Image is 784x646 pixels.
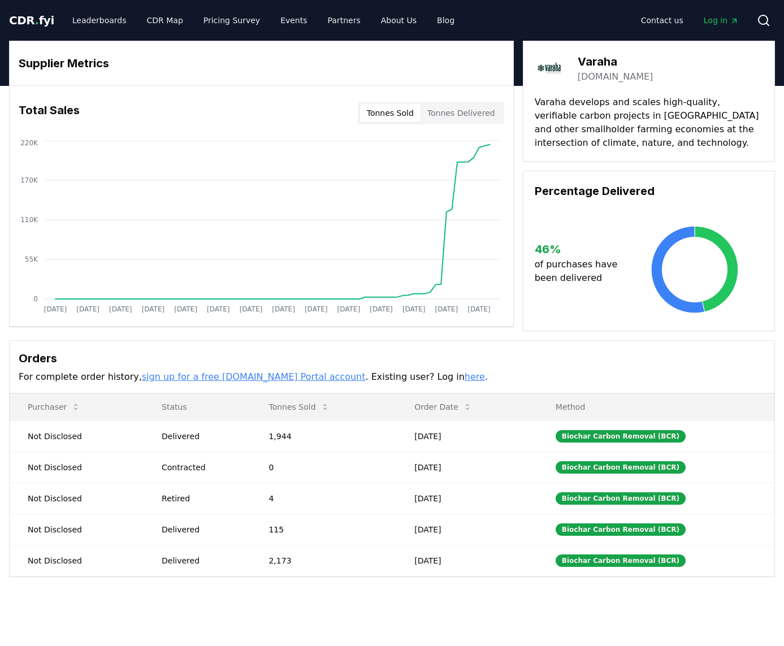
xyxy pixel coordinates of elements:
div: Biochar Carbon Removal (BCR) [556,492,686,505]
tspan: 110K [20,216,38,224]
tspan: [DATE] [370,305,393,313]
button: Tonnes Sold [360,104,421,122]
button: Purchaser [19,396,89,418]
tspan: [DATE] [435,305,458,313]
td: Not Disclosed [10,452,144,483]
td: Not Disclosed [10,514,144,545]
tspan: 170K [20,176,38,184]
a: Blog [428,10,464,31]
button: Tonnes Delivered [421,104,502,122]
h3: Orders [19,350,765,367]
td: [DATE] [396,514,538,545]
div: Delivered [162,555,241,566]
tspan: [DATE] [272,305,295,313]
a: Leaderboards [63,10,136,31]
h3: Supplier Metrics [19,55,504,72]
div: Delivered [162,524,241,535]
a: here [465,371,485,382]
td: Not Disclosed [10,420,144,452]
div: Delivered [162,431,241,442]
h3: Varaha [578,53,653,70]
div: Retired [162,493,241,504]
a: CDR Map [138,10,192,31]
div: Biochar Carbon Removal (BCR) [556,430,686,443]
span: CDR fyi [9,14,54,27]
p: For complete order history, . Existing user? Log in . [19,370,765,384]
tspan: [DATE] [142,305,165,313]
a: sign up for a free [DOMAIN_NAME] Portal account [142,371,366,382]
td: 1,944 [250,420,396,452]
button: Tonnes Sold [259,396,338,418]
tspan: [DATE] [109,305,132,313]
tspan: [DATE] [207,305,230,313]
span: . [35,14,39,27]
tspan: [DATE] [44,305,67,313]
a: Partners [319,10,370,31]
td: [DATE] [396,420,538,452]
p: of purchases have been delivered [535,258,626,285]
tspan: [DATE] [337,305,361,313]
h3: 46 % [535,241,626,258]
a: Pricing Survey [194,10,269,31]
a: CDR.fyi [9,12,54,28]
tspan: [DATE] [240,305,263,313]
tspan: [DATE] [305,305,328,313]
p: Varaha develops and scales high-quality, verifiable carbon projects in [GEOGRAPHIC_DATA] and othe... [535,96,763,150]
a: Events [271,10,316,31]
nav: Main [632,10,748,31]
td: [DATE] [396,452,538,483]
tspan: 55K [25,255,38,263]
div: Biochar Carbon Removal (BCR) [556,461,686,474]
a: About Us [372,10,426,31]
tspan: [DATE] [402,305,426,313]
tspan: [DATE] [467,305,491,313]
h3: Percentage Delivered [535,183,763,200]
div: Biochar Carbon Removal (BCR) [556,523,686,536]
img: Varaha-logo [535,53,566,84]
div: Contracted [162,462,241,473]
td: 115 [250,514,396,545]
td: Not Disclosed [10,545,144,576]
span: Log in [704,15,739,26]
button: Order Date [405,396,481,418]
nav: Main [63,10,464,31]
a: Log in [695,10,748,31]
td: 4 [250,483,396,514]
a: [DOMAIN_NAME] [578,70,653,84]
td: [DATE] [396,483,538,514]
a: Contact us [632,10,692,31]
p: Status [153,401,241,413]
tspan: 220K [20,139,38,147]
h3: Total Sales [19,102,80,124]
td: Not Disclosed [10,483,144,514]
tspan: 0 [33,295,38,303]
td: 0 [250,452,396,483]
tspan: [DATE] [174,305,197,313]
p: Method [547,401,765,413]
tspan: [DATE] [76,305,99,313]
td: [DATE] [396,545,538,576]
td: 2,173 [250,545,396,576]
div: Biochar Carbon Removal (BCR) [556,554,686,567]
